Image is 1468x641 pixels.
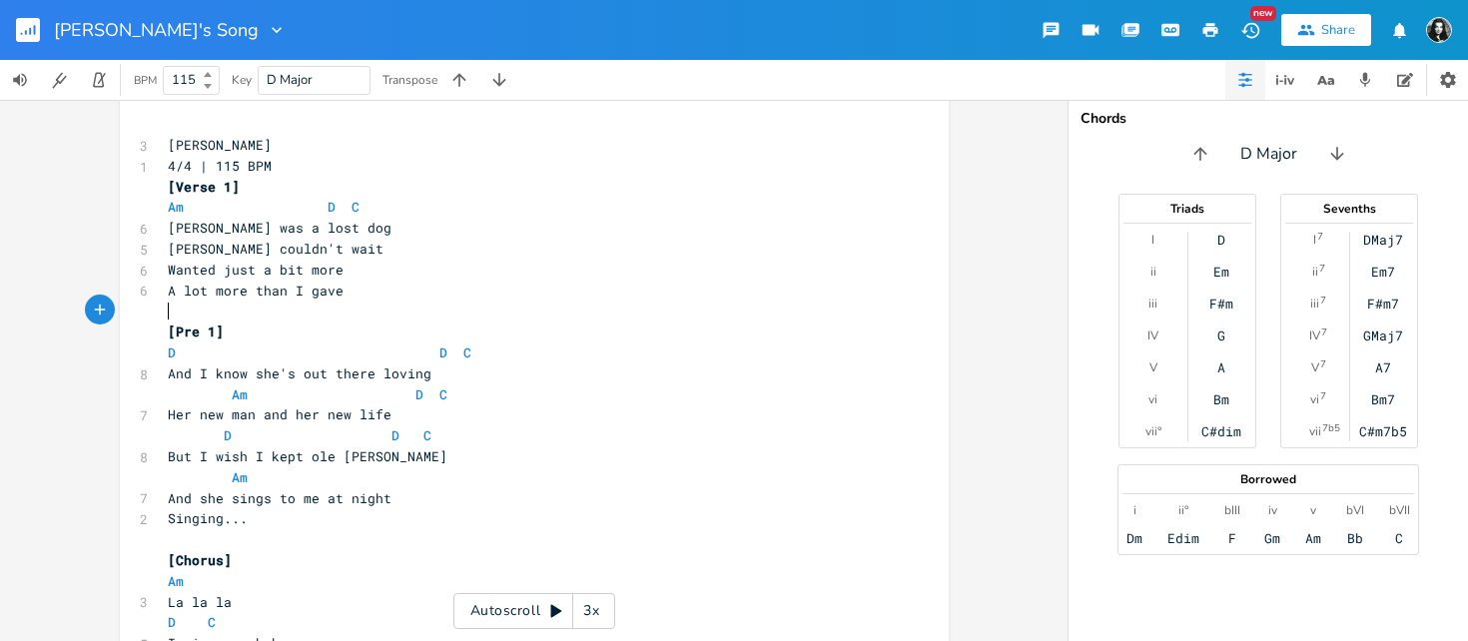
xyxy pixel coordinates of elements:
div: Chords [1081,112,1456,126]
span: D Major [267,71,313,89]
span: [PERSON_NAME] was a lost dog [168,219,391,237]
div: F#m [1209,296,1233,312]
div: BPM [134,75,157,86]
div: Em7 [1371,264,1395,280]
div: ii° [1178,502,1188,518]
div: i [1133,502,1136,518]
span: 4/4 | 115 BPM [168,157,272,175]
span: Am [232,385,248,403]
div: 3x [573,593,609,629]
span: And I know she's out there loving [168,364,431,382]
div: DMaj7 [1363,232,1403,248]
span: D [328,198,336,216]
button: New [1230,12,1270,48]
span: A lot more than I gave [168,282,344,300]
sup: 7 [1319,261,1325,277]
div: F#m7 [1367,296,1399,312]
span: La la la [168,593,232,611]
div: V [1149,359,1157,375]
span: D [224,426,232,444]
div: Gm [1264,530,1280,546]
div: Borrowed [1118,473,1418,485]
button: Share [1281,14,1371,46]
div: iii [1148,296,1157,312]
span: Am [232,468,248,486]
div: I [1151,232,1154,248]
div: Key [232,74,252,86]
span: Am [168,198,184,216]
div: vi [1310,391,1319,407]
span: C [352,198,360,216]
span: C [423,426,431,444]
span: Her new man and her new life [168,405,391,423]
div: Bm7 [1371,391,1395,407]
div: IV [1309,327,1320,343]
div: C#dim [1201,423,1241,439]
span: D [168,343,176,361]
sup: 7b5 [1322,420,1340,436]
img: Lauren Elmore [1426,17,1452,43]
div: I [1313,232,1316,248]
div: Triads [1119,203,1255,215]
span: Wanted just a bit more [168,261,344,279]
span: C [208,613,216,631]
span: D [439,343,447,361]
div: D [1217,232,1225,248]
div: Bb [1347,530,1363,546]
div: vii [1309,423,1321,439]
div: Autoscroll [453,593,615,629]
div: Am [1305,530,1321,546]
div: V [1311,359,1319,375]
div: GMaj7 [1363,327,1403,343]
div: A [1217,359,1225,375]
div: A7 [1375,359,1391,375]
span: Am [168,572,184,590]
div: ii [1312,264,1318,280]
div: Edim [1167,530,1199,546]
span: [PERSON_NAME] couldn't wait [168,240,383,258]
div: iv [1268,502,1277,518]
div: Sevenths [1281,203,1417,215]
sup: 7 [1320,293,1326,309]
sup: 7 [1321,324,1327,340]
div: New [1250,6,1276,21]
span: But I wish I kept ole [PERSON_NAME] [168,447,447,465]
span: [PERSON_NAME] [168,136,272,154]
div: C#m7b5 [1359,423,1407,439]
div: IV [1147,327,1158,343]
span: D [168,613,176,631]
div: Em [1213,264,1229,280]
span: C [439,385,447,403]
span: [PERSON_NAME]'s Song [54,21,259,39]
div: bVI [1346,502,1364,518]
span: And she sings to me at night [168,489,391,507]
div: Transpose [382,74,437,86]
div: Bm [1213,391,1229,407]
span: C [463,343,471,361]
sup: 7 [1317,229,1323,245]
div: C [1395,530,1403,546]
span: Singing... [168,509,248,527]
span: D [415,385,423,403]
div: iii [1310,296,1319,312]
div: Share [1321,21,1355,39]
div: F [1228,530,1236,546]
sup: 7 [1320,356,1326,372]
sup: 7 [1320,388,1326,404]
div: bVII [1389,502,1410,518]
span: D [391,426,399,444]
span: [Verse 1] [168,178,240,196]
span: [Pre 1] [168,322,224,340]
div: vii° [1145,423,1161,439]
div: v [1310,502,1316,518]
span: [Chorus] [168,551,232,569]
div: Dm [1126,530,1142,546]
div: bIII [1224,502,1240,518]
div: ii [1150,264,1156,280]
div: G [1217,327,1225,343]
div: vi [1148,391,1157,407]
span: D Major [1240,143,1297,166]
